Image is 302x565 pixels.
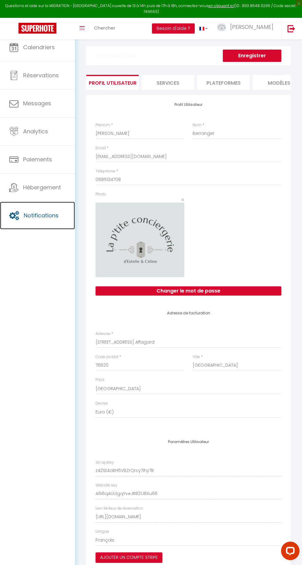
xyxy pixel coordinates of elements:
span: Hébergement [23,184,61,191]
h3: INFORMATION [86,46,291,65]
button: Close [181,197,184,203]
label: SH apiKey [96,460,114,466]
label: Adresse [96,331,110,337]
span: Messages [23,99,51,107]
label: Téléphone [96,168,115,174]
span: Réservations [23,71,59,79]
button: Enregistrer [223,50,281,62]
label: Ville [193,354,200,360]
a: ... [PERSON_NAME] [212,18,281,39]
img: logout [288,25,295,32]
a: en cliquant ici [209,3,234,8]
span: × [181,196,184,204]
li: Services [142,75,194,90]
label: Email [96,145,106,151]
a: Chercher [89,18,120,39]
button: Besoin d'aide ? [152,23,195,34]
h4: Profil Utilisateur [96,103,281,107]
img: ... [217,23,226,31]
button: Changer le mot de passe [96,286,281,296]
label: Langue [96,529,109,535]
h4: Adresse de facturation [96,311,281,315]
label: Photo [96,192,106,197]
span: Analytics [23,127,48,135]
iframe: LiveChat chat widget [276,539,302,565]
span: Calendriers [23,43,55,51]
label: Nom [193,122,202,128]
span: [PERSON_NAME] [230,23,273,31]
h4: Paramètres Utilisateur [96,440,281,444]
img: 17283920224443.jpeg [96,203,184,277]
label: Code postal [96,354,118,360]
label: Pays [96,377,104,383]
span: Paiements [23,155,52,163]
img: Super Booking [18,23,56,34]
label: Prénom [96,122,110,128]
span: Chercher [94,25,115,31]
label: Devise [96,401,108,406]
span: Notifications [24,212,59,219]
li: Profil Utilisateur [86,75,139,90]
button: Ajouter un compte Stripe [96,552,162,563]
label: Lien Moteur de réservation [96,506,143,511]
label: Website key [96,482,117,488]
li: Plateformes [197,75,250,90]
